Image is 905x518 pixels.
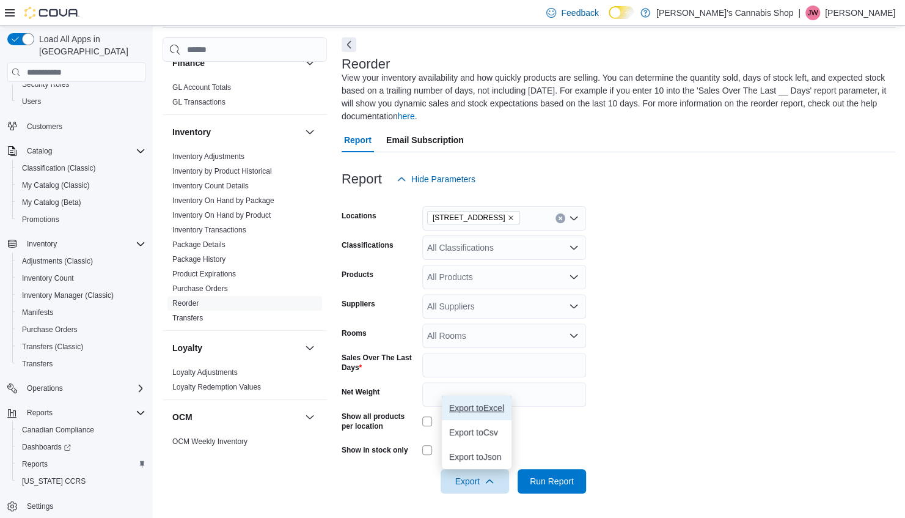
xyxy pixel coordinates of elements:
a: Dashboards [12,438,150,456]
span: Transfers (Classic) [22,342,83,352]
div: Inventory [163,149,327,330]
span: Inventory by Product Historical [172,166,272,176]
span: Export to Json [449,452,504,462]
span: Inventory On Hand by Product [172,210,271,220]
a: Product Expirations [172,270,236,278]
img: Cova [24,7,79,19]
button: Hide Parameters [392,167,480,191]
span: Classification (Classic) [22,163,96,173]
label: Products [342,270,373,279]
a: Loyalty Redemption Values [172,383,261,391]
a: Manifests [17,305,58,320]
button: Classification (Classic) [12,160,150,177]
button: Customers [2,117,150,135]
span: Loyalty Adjustments [172,368,238,377]
span: Report [344,128,372,152]
span: Operations [27,383,63,393]
button: Finance [172,57,300,69]
a: [US_STATE] CCRS [17,474,90,489]
h3: Finance [172,57,205,69]
label: Locations [342,211,376,221]
span: Inventory Adjustments [172,152,244,161]
span: Security Roles [22,80,69,89]
button: OCM [302,410,317,424]
a: Security Roles [17,77,74,92]
p: [PERSON_NAME] [825,6,895,20]
label: Rooms [342,328,367,338]
button: Inventory [302,125,317,139]
input: Dark Mode [609,6,634,19]
h3: Reorder [342,57,390,72]
a: Adjustments (Classic) [17,254,98,268]
button: Open list of options [569,243,579,253]
span: Reports [17,457,145,472]
span: Inventory Count [17,271,145,286]
span: Inventory [27,239,57,249]
button: Export [441,469,509,494]
button: Export toExcel [442,396,511,420]
span: Purchase Orders [172,284,228,294]
span: Package Details [172,240,225,250]
div: Jeff Weaver [805,6,820,20]
span: Customers [27,122,62,131]
button: Inventory [172,126,300,138]
span: Classification (Classic) [17,161,145,176]
button: Canadian Compliance [12,421,150,438]
p: | [798,6,801,20]
span: Manifests [17,305,145,320]
a: Dashboards [17,440,76,454]
span: Inventory On Hand by Package [172,196,274,205]
span: Security Roles [17,77,145,92]
button: Run Report [518,469,586,494]
button: OCM [172,411,300,423]
a: Feedback [541,1,603,25]
a: GL Account Totals [172,83,231,92]
span: Canadian Compliance [17,423,145,437]
button: Inventory Manager (Classic) [12,287,150,304]
span: Purchase Orders [22,325,78,335]
a: Inventory On Hand by Product [172,211,271,220]
button: Promotions [12,211,150,228]
a: Transfers (Classic) [17,339,88,354]
button: Security Roles [12,76,150,93]
button: Operations [22,381,68,396]
span: Inventory Manager (Classic) [17,288,145,303]
h3: Report [342,172,382,187]
span: Reports [22,459,48,469]
span: Email Subscription [386,128,464,152]
span: Washington CCRS [17,474,145,489]
button: Loyalty [172,342,300,354]
a: Classification (Classic) [17,161,101,176]
span: My Catalog (Classic) [22,180,90,190]
a: Promotions [17,212,64,227]
label: Classifications [342,240,394,250]
span: My Catalog (Classic) [17,178,145,193]
button: My Catalog (Classic) [12,177,150,194]
h3: Inventory [172,126,211,138]
a: Reports [17,457,53,472]
span: Reports [27,408,53,418]
span: GL Transactions [172,97,225,107]
button: Open list of options [569,302,579,311]
span: Run Report [530,475,574,487]
span: Customers [22,119,145,134]
label: Sales Over The Last Days [342,353,417,372]
button: Catalog [2,142,150,160]
span: [STREET_ADDRESS] [433,212,505,224]
a: Canadian Compliance [17,423,99,437]
button: Inventory [2,235,150,253]
span: Users [17,94,145,109]
a: Inventory Count Details [172,182,249,190]
label: Suppliers [342,299,375,309]
span: Reorder [172,298,199,308]
button: Purchase Orders [12,321,150,338]
a: here [398,111,415,121]
a: Inventory by Product Historical [172,167,272,176]
a: GL Transactions [172,98,225,106]
button: My Catalog (Beta) [12,194,150,211]
span: Adjustments (Classic) [22,256,93,266]
button: Clear input [555,213,565,223]
button: Settings [2,497,150,515]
